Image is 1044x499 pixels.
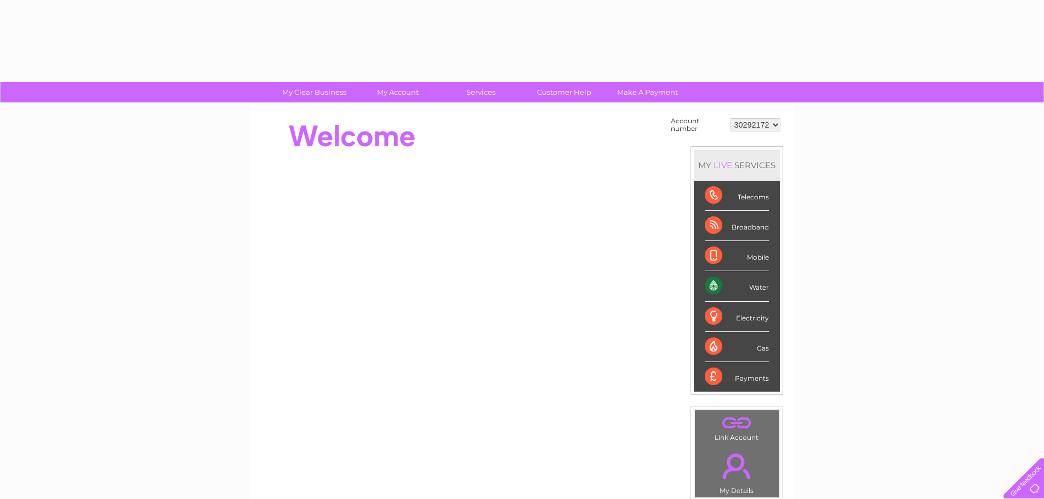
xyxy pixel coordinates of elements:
td: Account number [668,114,728,135]
div: MY SERVICES [694,150,780,181]
a: My Clear Business [269,82,360,102]
a: Services [436,82,526,102]
a: Make A Payment [602,82,693,102]
div: LIVE [711,160,734,170]
a: . [698,413,776,432]
div: Electricity [705,302,769,332]
a: Customer Help [519,82,609,102]
div: Broadband [705,211,769,241]
div: Payments [705,362,769,392]
div: Mobile [705,241,769,271]
div: Telecoms [705,181,769,211]
a: . [698,447,776,485]
div: Gas [705,332,769,362]
td: Link Account [694,410,779,444]
a: My Account [352,82,443,102]
div: Water [705,271,769,301]
td: My Details [694,444,779,498]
